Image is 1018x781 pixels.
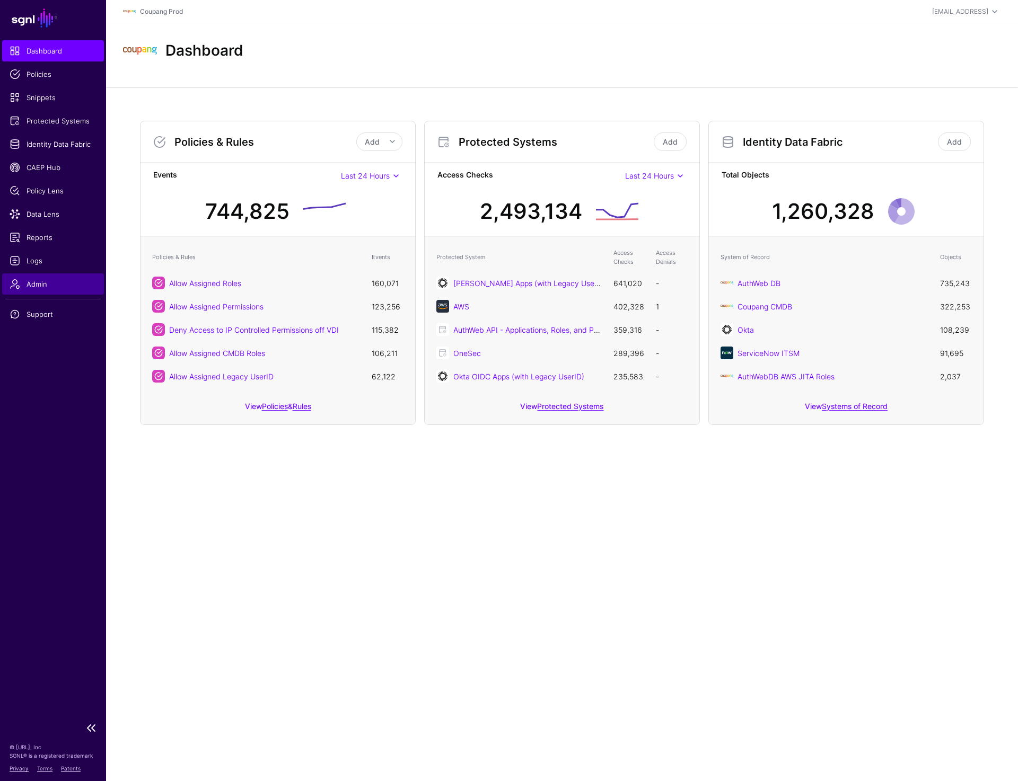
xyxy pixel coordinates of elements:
[10,69,96,79] span: Policies
[743,136,936,148] h3: Identity Data Fabric
[772,196,874,227] div: 1,260,328
[2,40,104,61] a: Dashboard
[165,42,243,60] h2: Dashboard
[10,743,96,751] p: © [URL], Inc
[625,171,674,180] span: Last 24 Hours
[10,765,29,771] a: Privacy
[2,227,104,248] a: Reports
[10,46,96,56] span: Dashboard
[10,309,96,319] span: Support
[453,325,630,334] a: AuthWeb API - Applications, Roles, and Permissions
[608,243,651,271] th: Access Checks
[608,318,651,341] td: 359,316
[366,318,409,341] td: 115,382
[537,402,603,411] a: Protected Systems
[37,765,52,771] a: Terms
[366,243,409,271] th: Events
[205,196,289,227] div: 744,825
[651,365,693,388] td: -
[10,139,96,149] span: Identity Data Fabric
[10,279,96,289] span: Admin
[738,349,800,358] a: ServiceNow ITSM
[2,273,104,295] a: Admin
[2,110,104,131] a: Protected Systems
[2,157,104,178] a: CAEP Hub
[153,169,341,182] strong: Events
[10,255,96,266] span: Logs
[169,325,339,334] a: Deny Access to IP Controlled Permissions off VDI
[453,349,481,358] a: OneSec
[938,132,971,151] a: Add
[169,372,274,381] a: Allow Assigned Legacy UserID
[10,162,96,173] span: CAEP Hub
[721,300,733,313] img: svg+xml;base64,PHN2ZyBpZD0iTG9nbyIgeG1sbnM9Imh0dHA6Ly93d3cudzMub3JnLzIwMDAvc3ZnIiB3aWR0aD0iMTIxLj...
[721,347,733,359] img: svg+xml;base64,PHN2ZyB3aWR0aD0iNjQiIGhlaWdodD0iNjQiIHZpZXdCb3g9IjAgMCA2NCA2NCIgZmlsbD0ibm9uZSIgeG...
[715,243,935,271] th: System of Record
[436,277,449,289] img: svg+xml;base64,PHN2ZyB3aWR0aD0iNjQiIGhlaWdodD0iNjQiIHZpZXdCb3g9IjAgMCA2NCA2NCIgZmlsbD0ibm9uZSIgeG...
[436,370,449,383] img: svg+xml;base64,PHN2ZyB3aWR0aD0iNjQiIGhlaWdodD0iNjQiIHZpZXdCb3g9IjAgMCA2NCA2NCIgZmlsbD0ibm9uZSIgeG...
[147,243,366,271] th: Policies & Rules
[935,341,977,365] td: 91,695
[174,136,356,148] h3: Policies & Rules
[262,402,288,411] a: Policies
[10,751,96,760] p: SGNL® is a registered trademark
[140,7,183,15] a: Coupang Prod
[935,365,977,388] td: 2,037
[822,402,888,411] a: Systems of Record
[2,180,104,201] a: Policy Lens
[2,250,104,271] a: Logs
[651,318,693,341] td: -
[654,132,687,151] a: Add
[935,295,977,318] td: 322,253
[932,7,988,16] div: [EMAIL_ADDRESS]
[453,372,584,381] a: Okta OIDC Apps (with Legacy UserID)
[293,402,311,411] a: Rules
[935,243,977,271] th: Objects
[366,365,409,388] td: 62,122
[721,370,733,383] img: svg+xml;base64,PHN2ZyBpZD0iTG9nbyIgeG1sbnM9Imh0dHA6Ly93d3cudzMub3JnLzIwMDAvc3ZnIiB3aWR0aD0iMTIxLj...
[721,323,733,336] img: svg+xml;base64,PHN2ZyB3aWR0aD0iNjQiIGhlaWdodD0iNjQiIHZpZXdCb3g9IjAgMCA2NCA2NCIgZmlsbD0ibm9uZSIgeG...
[366,271,409,295] td: 160,071
[453,279,607,288] a: [PERSON_NAME] Apps (with Legacy UserID)
[453,302,469,311] a: AWS
[123,5,136,18] img: svg+xml;base64,PHN2ZyBpZD0iTG9nbyIgeG1sbnM9Imh0dHA6Ly93d3cudzMub3JnLzIwMDAvc3ZnIiB3aWR0aD0iMTIxLj...
[431,243,608,271] th: Protected System
[738,302,792,311] a: Coupang CMDB
[10,185,96,196] span: Policy Lens
[10,232,96,243] span: Reports
[935,318,977,341] td: 108,239
[651,271,693,295] td: -
[61,765,81,771] a: Patents
[366,295,409,318] td: 123,256
[169,349,265,358] a: Allow Assigned CMDB Roles
[425,394,699,424] div: View
[480,196,582,227] div: 2,493,134
[722,169,971,182] strong: Total Objects
[608,295,651,318] td: 402,328
[2,203,104,225] a: Data Lens
[2,87,104,108] a: Snippets
[738,279,780,288] a: AuthWeb DB
[2,64,104,85] a: Policies
[608,365,651,388] td: 235,583
[608,341,651,365] td: 289,396
[437,169,625,182] strong: Access Checks
[366,341,409,365] td: 106,211
[341,171,390,180] span: Last 24 Hours
[169,302,264,311] a: Allow Assigned Permissions
[141,394,415,424] div: View &
[2,134,104,155] a: Identity Data Fabric
[608,271,651,295] td: 641,020
[436,300,449,313] img: svg+xml;base64,PHN2ZyB3aWR0aD0iNjQiIGhlaWdodD0iNjQiIHZpZXdCb3g9IjAgMCA2NCA2NCIgZmlsbD0ibm9uZSIgeG...
[709,394,984,424] div: View
[123,34,157,68] img: svg+xml;base64,PHN2ZyBpZD0iTG9nbyIgeG1sbnM9Imh0dHA6Ly93d3cudzMub3JnLzIwMDAvc3ZnIiB3aWR0aD0iMTIxLj...
[169,279,241,288] a: Allow Assigned Roles
[651,295,693,318] td: 1
[738,325,754,334] a: Okta
[6,6,100,30] a: SGNL
[721,277,733,289] img: svg+xml;base64,PHN2ZyBpZD0iTG9nbyIgeG1sbnM9Imh0dHA6Ly93d3cudzMub3JnLzIwMDAvc3ZnIiB3aWR0aD0iMTIxLj...
[738,372,835,381] a: AuthWebDB AWS JITA Roles
[651,243,693,271] th: Access Denials
[459,136,652,148] h3: Protected Systems
[651,341,693,365] td: -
